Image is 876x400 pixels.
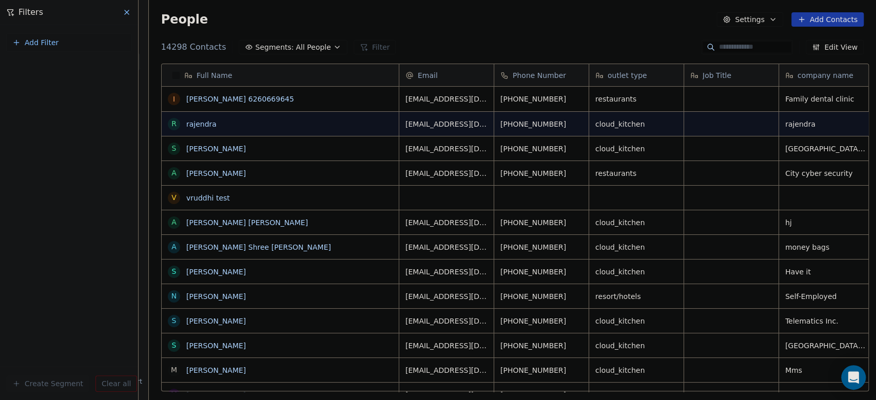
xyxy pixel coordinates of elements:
[186,391,246,399] a: [PERSON_NAME]
[405,144,488,154] span: [EMAIL_ADDRESS][DOMAIN_NAME]
[500,316,582,326] span: [PHONE_NUMBER]
[186,268,246,276] a: [PERSON_NAME]
[785,341,867,351] span: [GEOGRAPHIC_DATA], [GEOGRAPHIC_DATA]
[589,64,684,86] div: outlet type
[595,267,677,277] span: cloud_kitchen
[785,365,867,375] span: Mms
[405,291,488,302] span: [EMAIL_ADDRESS][DOMAIN_NAME]
[500,242,582,252] span: [PHONE_NUMBER]
[405,341,488,351] span: [EMAIL_ADDRESS][DOMAIN_NAME]
[595,94,677,104] span: restaurants
[171,118,177,129] div: r
[255,42,294,53] span: Segments:
[500,217,582,228] span: [PHONE_NUMBER]
[418,70,438,81] span: Email
[173,94,175,105] div: I
[785,168,867,178] span: City cyber security
[405,168,488,178] span: [EMAIL_ADDRESS][DOMAIN_NAME]
[500,168,582,178] span: [PHONE_NUMBER]
[162,64,399,86] div: Full Name
[171,168,177,178] div: A
[595,119,677,129] span: cloud_kitchen
[171,143,176,154] div: S
[171,365,177,375] div: M
[161,12,208,27] span: People
[500,119,582,129] span: [PHONE_NUMBER]
[791,12,864,27] button: Add Contacts
[494,64,589,86] div: Phone Number
[595,217,677,228] span: cloud_kitchen
[595,168,677,178] span: restaurants
[785,316,867,326] span: Telematics Inc.
[186,243,331,251] a: [PERSON_NAME] Shree [PERSON_NAME]
[186,120,217,128] a: rajendra
[95,377,142,386] span: Help & Support
[405,365,488,375] span: [EMAIL_ADDRESS][DOMAIN_NAME]
[595,144,677,154] span: cloud_kitchen
[500,341,582,351] span: [PHONE_NUMBER]
[595,291,677,302] span: resort/hotels
[779,64,873,86] div: company name
[785,94,867,104] span: Family dental clinic
[595,365,677,375] span: cloud_kitchen
[354,40,396,54] button: Filter
[171,242,177,252] div: A
[595,390,677,400] span: restaurants
[500,365,582,375] span: [PHONE_NUMBER]
[405,390,488,400] span: [EMAIL_ADDRESS][DOMAIN_NAME]
[85,377,142,386] a: Help & Support
[595,242,677,252] span: cloud_kitchen
[500,267,582,277] span: [PHONE_NUMBER]
[785,144,867,154] span: [GEOGRAPHIC_DATA], [GEOGRAPHIC_DATA], [GEOGRAPHIC_DATA]
[806,40,864,54] button: Edit View
[161,41,226,53] span: 14298 Contacts
[684,64,778,86] div: Job Title
[171,315,176,326] div: S
[513,70,566,81] span: Phone Number
[785,217,867,228] span: hj
[162,87,399,392] div: grid
[785,119,867,129] span: rajendra
[797,70,853,81] span: company name
[595,341,677,351] span: cloud_kitchen
[186,145,246,153] a: [PERSON_NAME]
[500,144,582,154] span: [PHONE_NUMBER]
[841,365,866,390] div: Open Intercom Messenger
[197,70,232,81] span: Full Name
[296,42,330,53] span: All People
[405,316,488,326] span: [EMAIL_ADDRESS][DOMAIN_NAME]
[716,12,783,27] button: Settings
[186,95,294,103] a: [PERSON_NAME] 6260669645
[405,217,488,228] span: [EMAIL_ADDRESS][DOMAIN_NAME]
[171,217,177,228] div: a
[171,266,176,277] div: S
[171,340,176,351] div: S
[785,242,867,252] span: money bags
[500,94,582,104] span: [PHONE_NUMBER]
[186,317,246,325] a: [PERSON_NAME]
[595,316,677,326] span: cloud_kitchen
[171,291,177,302] div: N
[186,366,246,374] a: [PERSON_NAME]
[405,94,488,104] span: [EMAIL_ADDRESS][DOMAIN_NAME]
[171,389,177,400] div: M
[405,242,488,252] span: [EMAIL_ADDRESS][DOMAIN_NAME]
[703,70,731,81] span: Job Title
[785,291,867,302] span: Self-Employed
[399,64,494,86] div: Email
[608,70,647,81] span: outlet type
[405,267,488,277] span: [EMAIL_ADDRESS][DOMAIN_NAME]
[186,292,246,301] a: [PERSON_NAME]
[405,119,488,129] span: [EMAIL_ADDRESS][DOMAIN_NAME]
[500,291,582,302] span: [PHONE_NUMBER]
[186,169,246,177] a: [PERSON_NAME]
[186,342,246,350] a: [PERSON_NAME]
[171,192,177,203] div: v
[785,390,867,400] span: MV TANDOOR
[186,194,230,202] a: vruddhi test
[186,218,308,227] a: [PERSON_NAME] [PERSON_NAME]
[500,390,582,400] span: [PHONE_NUMBER]
[785,267,867,277] span: Have it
